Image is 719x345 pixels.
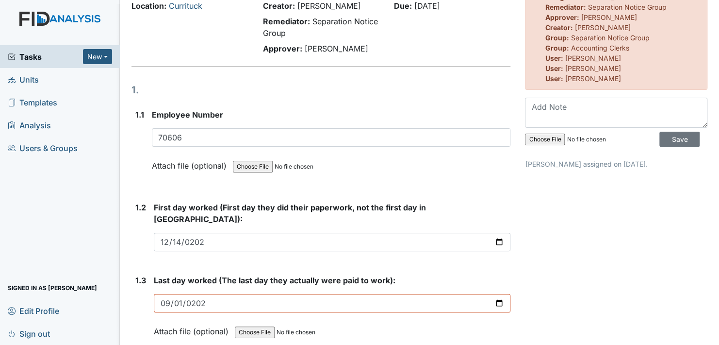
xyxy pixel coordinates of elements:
span: [PERSON_NAME] [565,54,621,62]
span: Analysis [8,118,51,133]
strong: User: [545,54,563,62]
span: Edit Profile [8,303,59,318]
label: 1.1 [135,109,144,121]
p: [PERSON_NAME] assigned on [DATE]. [525,159,707,169]
label: 1.3 [135,275,146,286]
span: Templates [8,95,57,110]
span: Users & Groups [8,140,78,155]
span: Separation Notice Group [262,17,377,38]
a: Tasks [8,51,83,63]
span: Last day worked (The last day they actually were paid to work): [154,276,395,285]
span: [PERSON_NAME] [565,74,621,83]
a: Currituck [169,1,202,11]
label: 1.2 [135,202,146,213]
span: [DATE] [414,1,440,11]
span: First day worked (First day they did their paperwork, not the first day in [GEOGRAPHIC_DATA]): [154,203,426,224]
strong: Group: [545,34,569,42]
h1: 1. [131,83,510,97]
strong: Location: [131,1,166,11]
label: Attach file (optional) [154,320,232,337]
strong: Creator: [545,23,572,32]
input: Save [659,132,700,147]
span: Units [8,72,39,87]
span: [PERSON_NAME] [565,64,621,72]
span: [PERSON_NAME] [581,13,637,21]
strong: Approver: [262,44,302,53]
span: Separation Notice Group [571,34,649,42]
strong: Approver: [545,13,579,21]
label: Attach file (optional) [152,155,230,172]
strong: Remediator: [545,3,586,11]
span: Employee Number [152,110,223,120]
strong: User: [545,64,563,72]
span: Separation Notice Group [588,3,666,11]
strong: Remediator: [262,17,310,26]
span: Signed in as [PERSON_NAME] [8,280,97,295]
strong: User: [545,74,563,83]
strong: Creator: [262,1,294,11]
span: [PERSON_NAME] [574,23,630,32]
span: [PERSON_NAME] [297,1,360,11]
strong: Group: [545,44,569,52]
button: New [83,49,112,64]
strong: Due: [394,1,412,11]
span: Accounting Clerks [571,44,629,52]
span: [PERSON_NAME] [304,44,368,53]
span: Sign out [8,326,50,341]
